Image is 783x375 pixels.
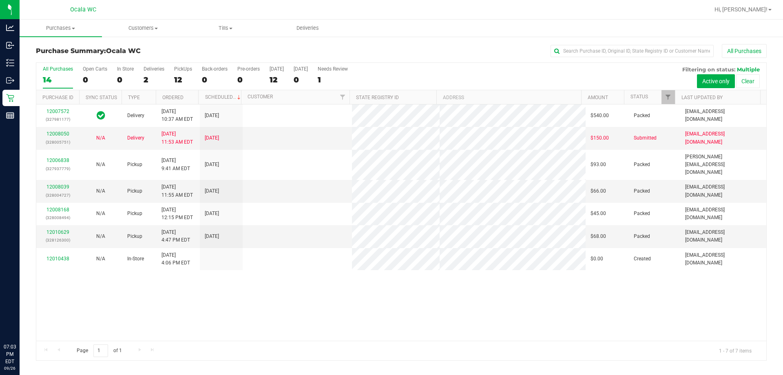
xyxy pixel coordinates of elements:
[205,210,219,217] span: [DATE]
[70,6,96,13] span: Ocala WC
[86,95,117,100] a: Sync Status
[318,75,348,84] div: 1
[685,108,761,123] span: [EMAIL_ADDRESS][DOMAIN_NAME]
[96,187,105,195] button: N/A
[161,251,190,267] span: [DATE] 4:06 PM EDT
[127,210,142,217] span: Pickup
[46,158,69,163] a: 12006838
[634,112,650,120] span: Packed
[96,188,105,194] span: Not Applicable
[96,211,105,216] span: Not Applicable
[127,134,144,142] span: Delivery
[42,95,73,100] a: Purchase ID
[722,44,767,58] button: All Purchases
[162,95,184,100] a: Ordered
[96,233,105,240] button: N/A
[46,229,69,235] a: 12010629
[6,41,14,49] inline-svg: Inbound
[736,74,760,88] button: Clear
[237,75,260,84] div: 0
[237,66,260,72] div: Pre-orders
[102,24,184,32] span: Customers
[127,255,144,263] span: In-Store
[685,130,761,146] span: [EMAIL_ADDRESS][DOMAIN_NAME]
[248,94,273,100] a: Customer
[96,256,105,262] span: Not Applicable
[6,111,14,120] inline-svg: Reports
[634,233,650,240] span: Packed
[685,183,761,199] span: [EMAIL_ADDRESS][DOMAIN_NAME]
[294,75,308,84] div: 0
[634,255,651,263] span: Created
[41,191,74,199] p: (328004727)
[117,66,134,72] div: In Store
[661,90,675,104] a: Filter
[714,6,768,13] span: Hi, [PERSON_NAME]!
[685,251,761,267] span: [EMAIL_ADDRESS][DOMAIN_NAME]
[6,24,14,32] inline-svg: Analytics
[205,187,219,195] span: [DATE]
[8,310,33,334] iframe: Resource center
[205,112,219,120] span: [DATE]
[96,233,105,239] span: Not Applicable
[591,112,609,120] span: $540.00
[184,20,267,37] a: Tills
[588,95,608,100] a: Amount
[202,66,228,72] div: Back-orders
[106,47,141,55] span: Ocala WC
[737,66,760,73] span: Multiple
[41,165,74,173] p: (327937779)
[96,135,105,141] span: Not Applicable
[127,112,144,120] span: Delivery
[205,233,219,240] span: [DATE]
[356,95,399,100] a: State Registry ID
[205,134,219,142] span: [DATE]
[127,187,142,195] span: Pickup
[161,206,193,222] span: [DATE] 12:15 PM EDT
[96,255,105,263] button: N/A
[117,75,134,84] div: 0
[634,134,657,142] span: Submitted
[591,255,603,263] span: $0.00
[96,134,105,142] button: N/A
[6,76,14,84] inline-svg: Outbound
[551,45,714,57] input: Search Purchase ID, Original ID, State Registry ID or Customer Name...
[83,75,107,84] div: 0
[127,233,142,240] span: Pickup
[712,344,758,357] span: 1 - 7 of 7 items
[270,75,284,84] div: 12
[41,214,74,222] p: (328008494)
[591,187,606,195] span: $66.00
[185,24,266,32] span: Tills
[682,66,735,73] span: Filtering on status:
[205,161,219,169] span: [DATE]
[161,130,193,146] span: [DATE] 11:53 AM EDT
[102,20,184,37] a: Customers
[144,75,164,84] div: 2
[83,66,107,72] div: Open Carts
[318,66,348,72] div: Needs Review
[161,229,190,244] span: [DATE] 4:47 PM EDT
[144,66,164,72] div: Deliveries
[96,210,105,217] button: N/A
[591,161,606,169] span: $93.00
[20,20,102,37] a: Purchases
[174,66,192,72] div: PickUps
[266,20,349,37] a: Deliveries
[93,344,108,357] input: 1
[128,95,140,100] a: Type
[96,162,105,167] span: Not Applicable
[46,131,69,137] a: 12008050
[127,161,142,169] span: Pickup
[161,157,190,172] span: [DATE] 9:41 AM EDT
[161,183,193,199] span: [DATE] 11:55 AM EDT
[41,115,74,123] p: (327981177)
[46,109,69,114] a: 12007572
[202,75,228,84] div: 0
[43,75,73,84] div: 14
[630,94,648,100] a: Status
[591,210,606,217] span: $45.00
[43,66,73,72] div: All Purchases
[6,59,14,67] inline-svg: Inventory
[97,110,105,121] span: In Sync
